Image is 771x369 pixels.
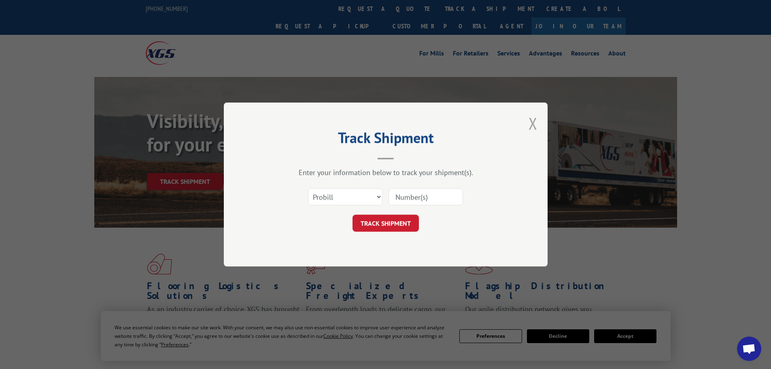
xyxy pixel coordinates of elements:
div: Open chat [737,337,761,361]
div: Enter your information below to track your shipment(s). [264,168,507,177]
button: TRACK SHIPMENT [353,215,419,232]
input: Number(s) [389,188,463,205]
h2: Track Shipment [264,132,507,147]
button: Close modal [529,113,537,134]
